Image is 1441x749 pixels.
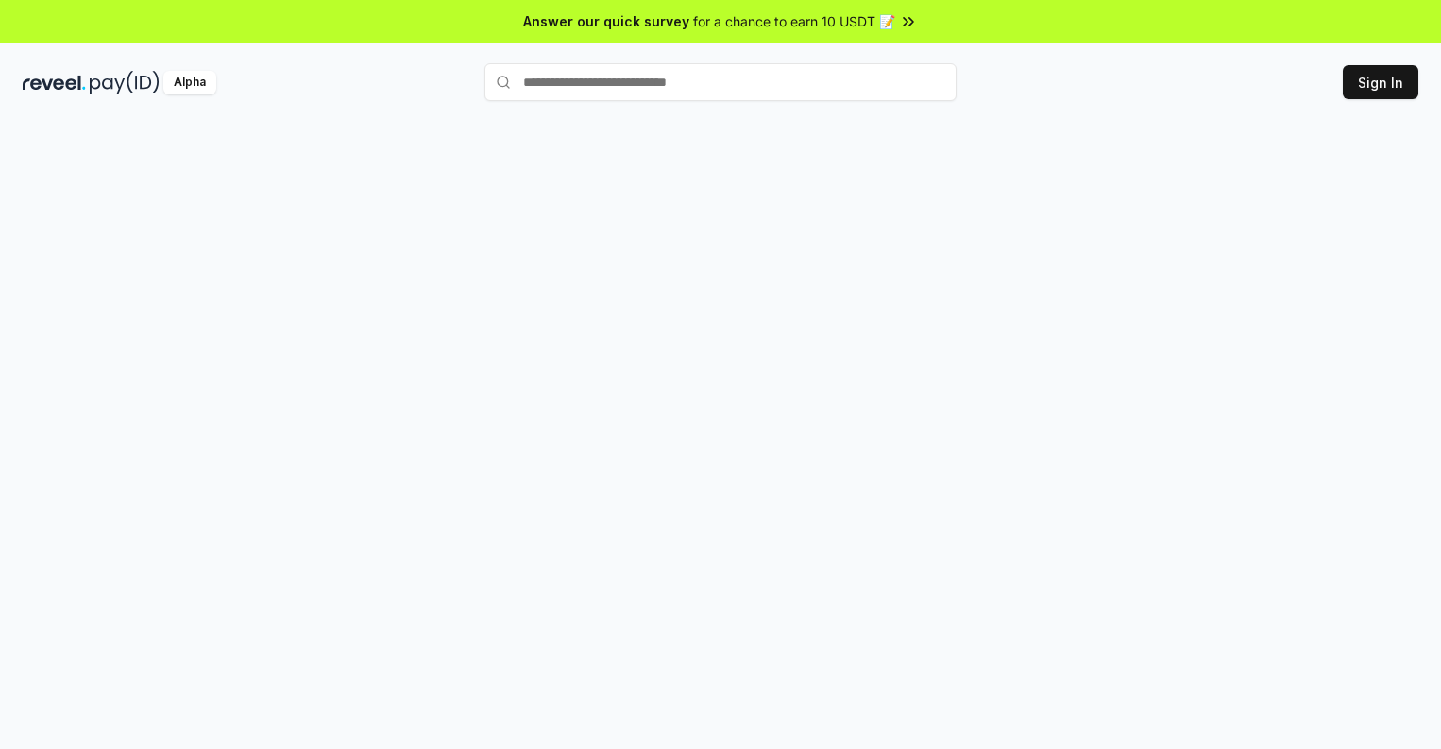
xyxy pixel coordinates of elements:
[523,11,689,31] span: Answer our quick survey
[90,71,160,94] img: pay_id
[23,71,86,94] img: reveel_dark
[163,71,216,94] div: Alpha
[1343,65,1418,99] button: Sign In
[693,11,895,31] span: for a chance to earn 10 USDT 📝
